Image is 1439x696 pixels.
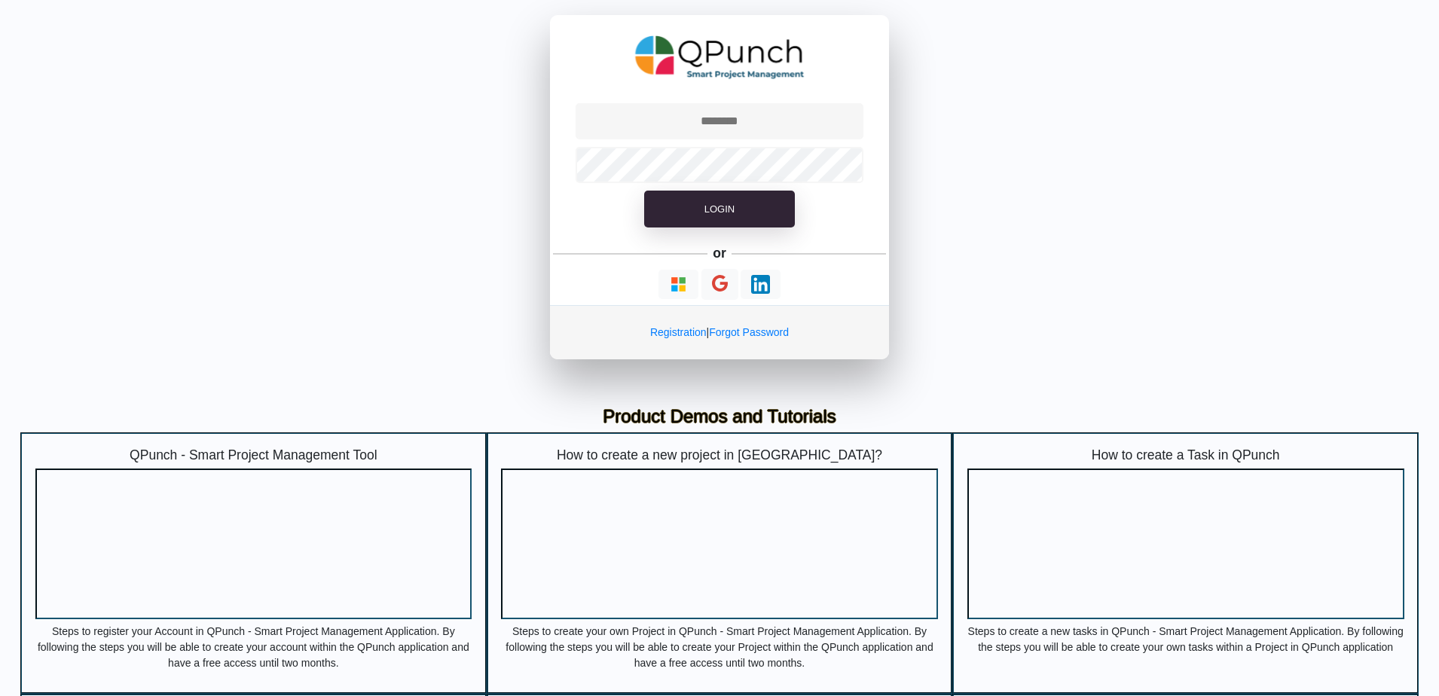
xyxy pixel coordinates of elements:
[658,270,698,299] button: Continue With Microsoft Azure
[967,624,1404,669] p: Steps to create a new tasks in QPunch - Smart Project Management Application. By following the st...
[35,624,472,669] p: Steps to register your Account in QPunch - Smart Project Management Application. By following the...
[635,30,805,84] img: QPunch
[751,275,770,294] img: Loading...
[501,447,938,463] h5: How to create a new project in [GEOGRAPHIC_DATA]?
[709,326,789,338] a: Forgot Password
[32,406,1407,428] h3: Product Demos and Tutorials
[644,191,795,228] button: Login
[669,275,688,294] img: Loading...
[35,447,472,463] h5: QPunch - Smart Project Management Tool
[650,326,707,338] a: Registration
[710,243,729,264] h5: or
[501,624,938,669] p: Steps to create your own Project in QPunch - Smart Project Management Application. By following t...
[741,270,781,299] button: Continue With LinkedIn
[701,269,738,300] button: Continue With Google
[967,447,1404,463] h5: How to create a Task in QPunch
[550,305,889,359] div: |
[704,203,735,215] span: Login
